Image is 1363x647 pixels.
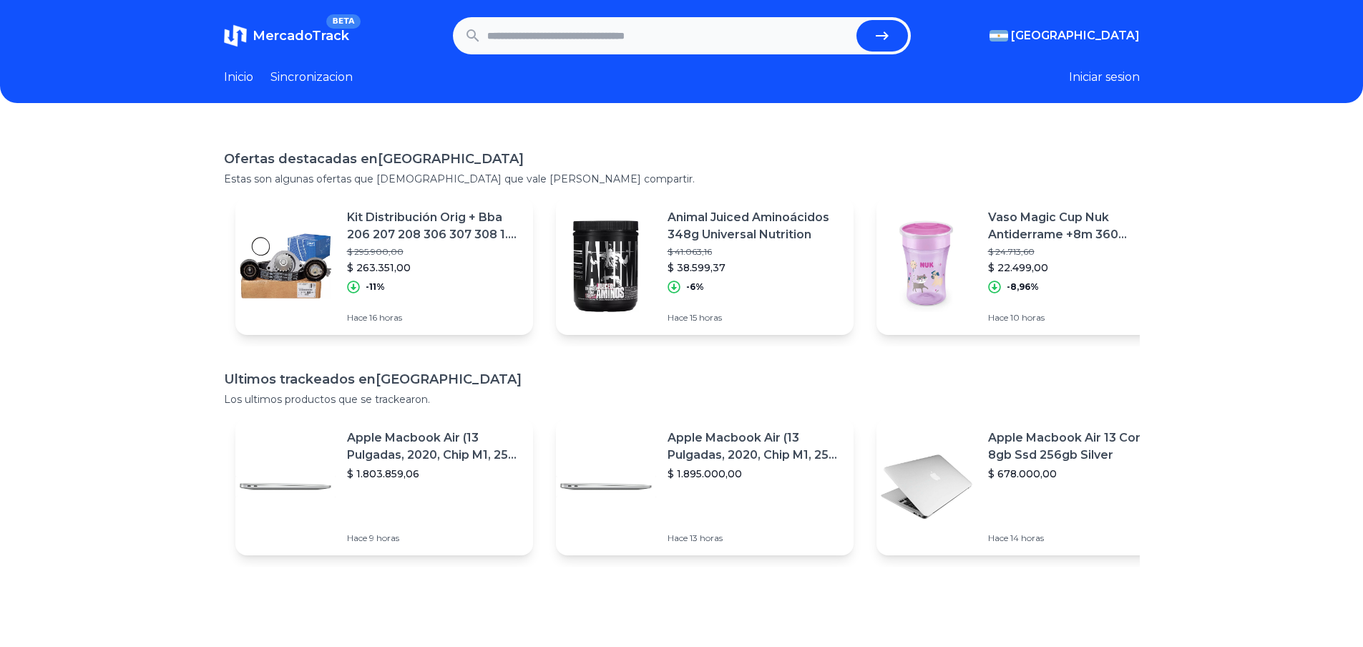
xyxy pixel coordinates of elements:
[990,30,1008,42] img: Argentina
[347,532,522,544] p: Hace 9 horas
[224,149,1140,169] h1: Ofertas destacadas en [GEOGRAPHIC_DATA]
[235,437,336,537] img: Featured image
[990,27,1140,44] button: [GEOGRAPHIC_DATA]
[668,532,842,544] p: Hace 13 horas
[224,172,1140,186] p: Estas son algunas ofertas que [DEMOGRAPHIC_DATA] que vale [PERSON_NAME] compartir.
[347,209,522,243] p: Kit Distribución Orig + Bba 206 207 208 306 307 308 1.6 16v
[876,418,1174,555] a: Featured imageApple Macbook Air 13 Core I5 8gb Ssd 256gb Silver$ 678.000,00Hace 14 horas
[235,418,533,555] a: Featured imageApple Macbook Air (13 Pulgadas, 2020, Chip M1, 256 Gb De Ssd, 8 Gb De Ram) - Plata$...
[988,246,1163,258] p: $ 24.713,60
[270,69,353,86] a: Sincronizacion
[235,216,336,316] img: Featured image
[224,24,349,47] a: MercadoTrackBETA
[988,429,1163,464] p: Apple Macbook Air 13 Core I5 8gb Ssd 256gb Silver
[668,246,842,258] p: $ 41.063,16
[668,312,842,323] p: Hace 15 horas
[556,216,656,316] img: Featured image
[876,198,1174,335] a: Featured imageVaso Magic Cup Nuk Antiderrame +8m 360 [PERSON_NAME] Sku255395f$ 24.713,60$ 22.499,...
[224,69,253,86] a: Inicio
[668,429,842,464] p: Apple Macbook Air (13 Pulgadas, 2020, Chip M1, 256 Gb De Ssd, 8 Gb De Ram) - Plata
[347,467,522,481] p: $ 1.803.859,06
[347,246,522,258] p: $ 295.900,00
[988,209,1163,243] p: Vaso Magic Cup Nuk Antiderrame +8m 360 [PERSON_NAME] Sku255395f
[668,467,842,481] p: $ 1.895.000,00
[988,312,1163,323] p: Hace 10 horas
[1069,69,1140,86] button: Iniciar sesion
[1007,281,1039,293] p: -8,96%
[347,261,522,275] p: $ 263.351,00
[224,392,1140,407] p: Los ultimos productos que se trackearon.
[668,261,842,275] p: $ 38.599,37
[876,437,977,537] img: Featured image
[224,369,1140,389] h1: Ultimos trackeados en [GEOGRAPHIC_DATA]
[876,216,977,316] img: Featured image
[556,198,854,335] a: Featured imageAnimal Juiced Aminoácidos 348g Universal Nutrition$ 41.063,16$ 38.599,37-6%Hace 15 ...
[556,437,656,537] img: Featured image
[224,24,247,47] img: MercadoTrack
[366,281,385,293] p: -11%
[668,209,842,243] p: Animal Juiced Aminoácidos 348g Universal Nutrition
[556,418,854,555] a: Featured imageApple Macbook Air (13 Pulgadas, 2020, Chip M1, 256 Gb De Ssd, 8 Gb De Ram) - Plata$...
[988,261,1163,275] p: $ 22.499,00
[686,281,704,293] p: -6%
[988,467,1163,481] p: $ 678.000,00
[988,532,1163,544] p: Hace 14 horas
[235,198,533,335] a: Featured imageKit Distribución Orig + Bba 206 207 208 306 307 308 1.6 16v$ 295.900,00$ 263.351,00...
[347,429,522,464] p: Apple Macbook Air (13 Pulgadas, 2020, Chip M1, 256 Gb De Ssd, 8 Gb De Ram) - Plata
[253,28,349,44] span: MercadoTrack
[347,312,522,323] p: Hace 16 horas
[326,14,360,29] span: BETA
[1011,27,1140,44] span: [GEOGRAPHIC_DATA]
